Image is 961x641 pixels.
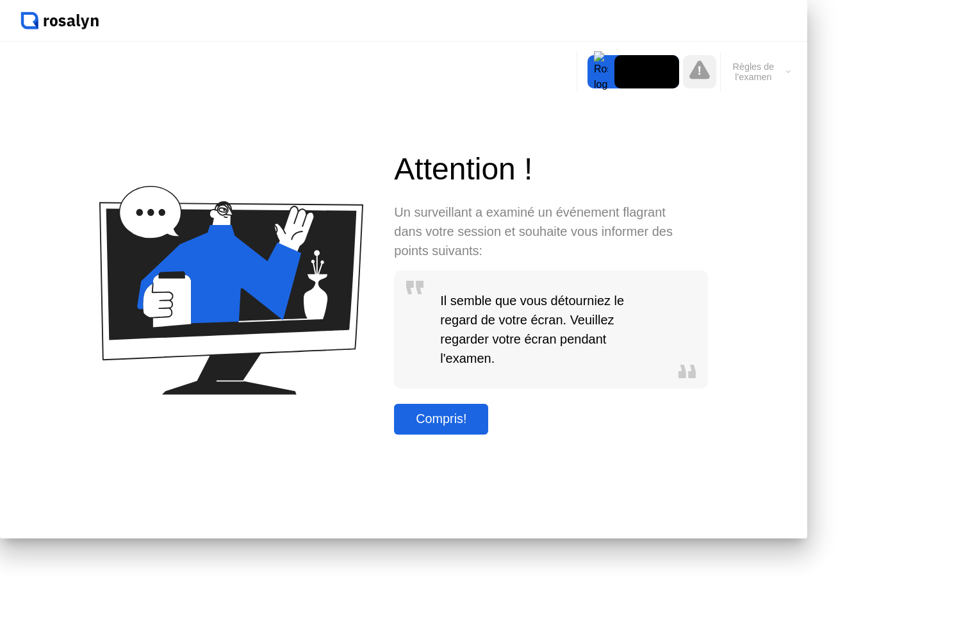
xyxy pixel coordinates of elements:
div: Attention ! [394,146,707,192]
div: Il semble que vous détourniez le regard de votre écran. Veuillez regarder votre écran pendant l'e... [435,271,666,388]
button: Règles de l'examen [721,61,794,83]
div: Compris! [398,412,484,426]
button: Compris! [394,404,488,435]
div: Un surveillant a examiné un événement flagrant dans votre session et souhaite vous informer des p... [394,203,679,260]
